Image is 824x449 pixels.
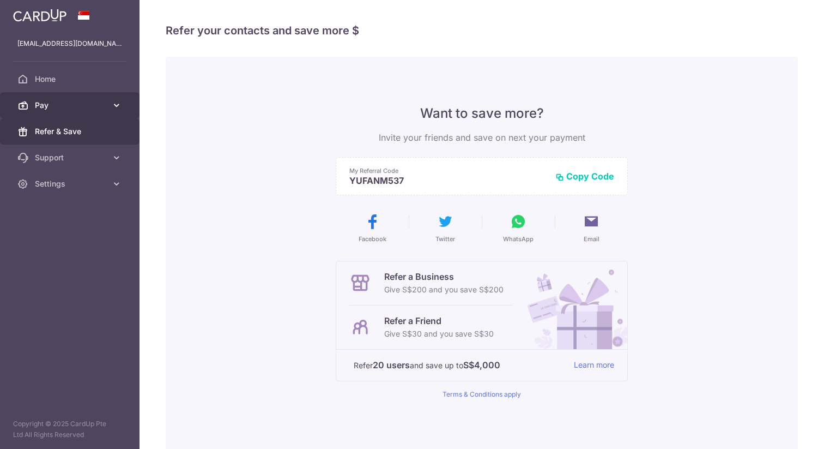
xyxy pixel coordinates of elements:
[384,270,504,283] p: Refer a Business
[517,261,627,349] img: Refer
[486,213,550,243] button: WhatsApp
[463,358,500,372] strong: S$4,000
[35,152,107,163] span: Support
[384,314,494,327] p: Refer a Friend
[35,100,107,111] span: Pay
[443,390,521,398] a: Terms & Conditions apply
[336,105,628,122] p: Want to save more?
[166,22,798,39] h4: Refer your contacts and save more $
[13,9,66,22] img: CardUp
[555,171,614,182] button: Copy Code
[373,358,410,372] strong: 20 users
[25,8,47,17] span: Help
[574,358,614,372] a: Learn more
[349,166,547,175] p: My Referral Code
[584,235,599,243] span: Email
[336,131,628,144] p: Invite your friends and save on next your payment
[340,213,404,243] button: Facebook
[384,327,494,340] p: Give S$30 and you save S$30
[559,213,623,243] button: Email
[384,283,504,296] p: Give S$200 and you save S$200
[35,74,107,85] span: Home
[354,358,565,372] p: Refer and save up to
[35,178,107,189] span: Settings
[413,213,477,243] button: Twitter
[35,126,107,137] span: Refer & Save
[503,235,534,243] span: WhatsApp
[17,38,122,49] p: [EMAIL_ADDRESS][DOMAIN_NAME]
[359,235,386,243] span: Facebook
[349,175,547,186] p: YUFANM537
[435,235,455,243] span: Twitter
